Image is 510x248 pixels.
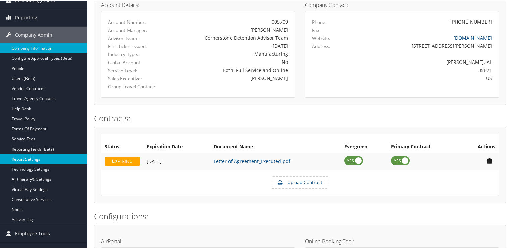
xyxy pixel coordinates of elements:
i: Remove Contract [483,157,495,164]
label: Service Level: [108,67,161,73]
label: Fax: [312,26,321,33]
span: Company Admin [15,26,52,43]
label: Address: [312,42,330,49]
label: Advisor Team: [108,34,161,41]
label: Phone: [312,18,327,25]
div: Cornerstone Detention Advisor Team [171,34,288,41]
label: Sales Executive: [108,75,161,81]
label: Industry Type: [108,50,161,57]
label: Website: [312,34,330,41]
a: Letter of Agreement_Executed.pdf [214,157,290,164]
label: Global Account: [108,58,161,65]
div: Manufacturing [171,50,288,57]
div: [DATE] [171,42,288,49]
h4: Company Contact: [305,2,499,7]
div: [PERSON_NAME] [171,74,288,81]
div: [PERSON_NAME] [171,26,288,33]
th: Actions [461,140,499,152]
div: 35671 [360,66,492,73]
div: Both, Full Service and Online [171,66,288,73]
div: 005709 [171,17,288,25]
label: Group Travel Contact: [108,83,161,89]
span: Reporting [15,9,37,26]
th: Primary Contract [388,140,461,152]
span: [DATE] [147,157,162,164]
h2: Configurations: [94,210,506,221]
h4: Account Details: [101,2,295,7]
label: Account Number: [108,18,161,25]
th: Status [101,140,143,152]
label: Upload Contract [272,176,328,188]
label: Account Manager: [108,26,161,33]
label: First Ticket Issued: [108,42,161,49]
div: Add/Edit Date [147,158,207,164]
th: Document Name [210,140,341,152]
div: [PHONE_NUMBER] [450,17,492,25]
div: EXPIRING [105,156,140,165]
span: Employee Tools [15,224,50,241]
div: [PERSON_NAME], AL [360,58,492,65]
h2: Contracts: [94,112,506,123]
h4: AirPortal: [101,238,295,243]
div: US [360,74,492,81]
th: Expiration Date [143,140,210,152]
h4: Online Booking Tool: [305,238,499,243]
div: [STREET_ADDRESS][PERSON_NAME] [360,42,492,49]
th: Evergreen [341,140,388,152]
div: No [171,58,288,65]
a: [DOMAIN_NAME] [453,34,492,40]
